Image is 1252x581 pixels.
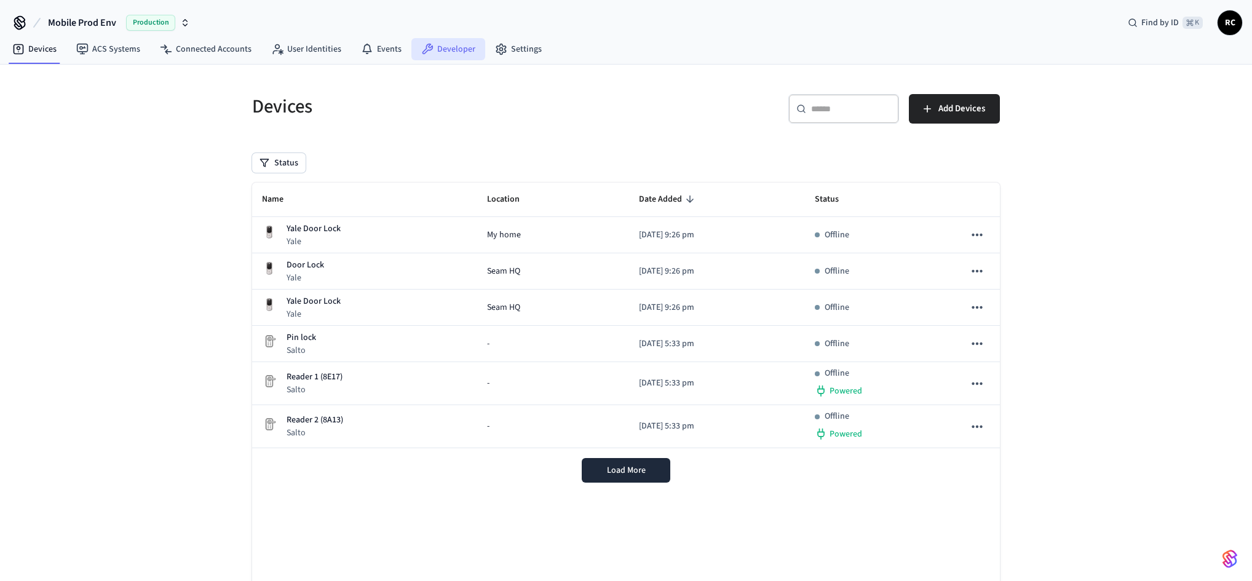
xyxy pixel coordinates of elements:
[825,229,849,242] p: Offline
[1183,17,1203,29] span: ⌘ K
[830,428,862,440] span: Powered
[582,458,670,483] button: Load More
[287,259,324,272] p: Door Lock
[639,420,794,433] p: [DATE] 5:33 pm
[252,94,619,119] h5: Devices
[825,367,849,380] p: Offline
[262,298,277,312] img: Yale Assure Touchscreen Wifi Smart Lock, Satin Nickel, Front
[639,301,794,314] p: [DATE] 9:26 pm
[262,374,277,389] img: Placeholder Lock Image
[487,229,521,242] span: My home
[287,308,341,320] p: Yale
[262,261,277,276] img: Yale Assure Touchscreen Wifi Smart Lock, Satin Nickel, Front
[287,223,341,235] p: Yale Door Lock
[287,344,316,357] p: Salto
[252,153,306,173] button: Status
[1118,12,1213,34] div: Find by ID⌘ K
[351,38,411,60] a: Events
[1218,10,1242,35] button: RC
[487,377,489,390] span: -
[126,15,175,31] span: Production
[607,464,646,476] span: Load More
[639,229,794,242] p: [DATE] 9:26 pm
[287,235,341,248] p: Yale
[287,427,343,439] p: Salto
[909,94,1000,124] button: Add Devices
[815,190,855,209] span: Status
[825,338,849,350] p: Offline
[262,334,277,349] img: Placeholder Lock Image
[262,417,277,432] img: Placeholder Lock Image
[262,225,277,240] img: Yale Assure Touchscreen Wifi Smart Lock, Satin Nickel, Front
[487,190,536,209] span: Location
[825,265,849,278] p: Offline
[639,190,698,209] span: Date Added
[639,377,794,390] p: [DATE] 5:33 pm
[287,414,343,427] p: Reader 2 (8A13)
[485,38,552,60] a: Settings
[48,15,116,30] span: Mobile Prod Env
[938,101,985,117] span: Add Devices
[2,38,66,60] a: Devices
[639,265,794,278] p: [DATE] 9:26 pm
[1219,12,1241,34] span: RC
[287,295,341,308] p: Yale Door Lock
[1141,17,1179,29] span: Find by ID
[262,190,299,209] span: Name
[487,338,489,350] span: -
[287,371,343,384] p: Reader 1 (8E17)
[287,384,343,396] p: Salto
[487,301,520,314] span: Seam HQ
[639,338,794,350] p: [DATE] 5:33 pm
[825,410,849,423] p: Offline
[1222,549,1237,569] img: SeamLogoGradient.69752ec5.svg
[66,38,150,60] a: ACS Systems
[287,331,316,344] p: Pin lock
[411,38,485,60] a: Developer
[487,265,520,278] span: Seam HQ
[261,38,351,60] a: User Identities
[825,301,849,314] p: Offline
[150,38,261,60] a: Connected Accounts
[487,420,489,433] span: -
[830,385,862,397] span: Powered
[252,183,1000,448] table: sticky table
[287,272,324,284] p: Yale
